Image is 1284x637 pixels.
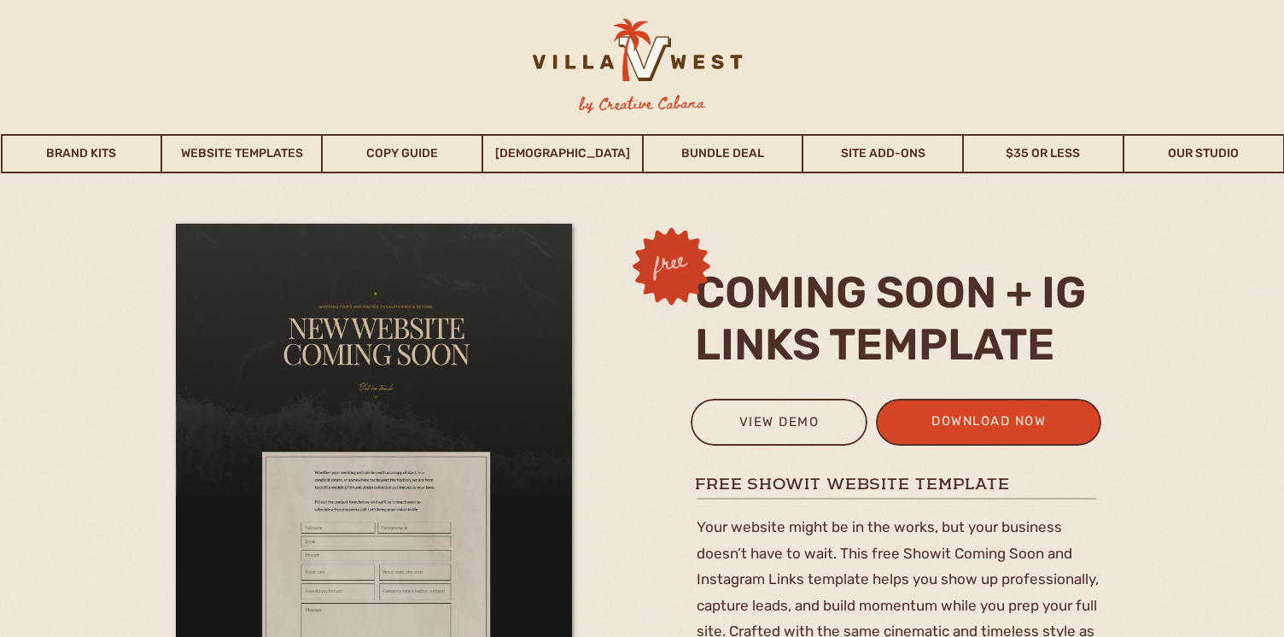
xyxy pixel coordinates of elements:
[702,411,856,439] a: view demo
[162,134,321,173] a: Website Templates
[1124,134,1283,173] a: Our Studio
[695,473,1101,494] h1: free showit website template
[905,410,1072,438] a: download now
[695,266,1107,369] h2: coming soon + ig links template
[323,134,481,173] a: Copy Guide
[3,134,161,173] a: Brand Kits
[644,134,802,173] a: Bundle Deal
[565,91,720,117] h3: by Creative Cabana
[803,134,962,173] a: Site Add-Ons
[633,243,708,288] h3: free
[483,134,642,173] a: [DEMOGRAPHIC_DATA]
[964,134,1123,173] a: $35 or Less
